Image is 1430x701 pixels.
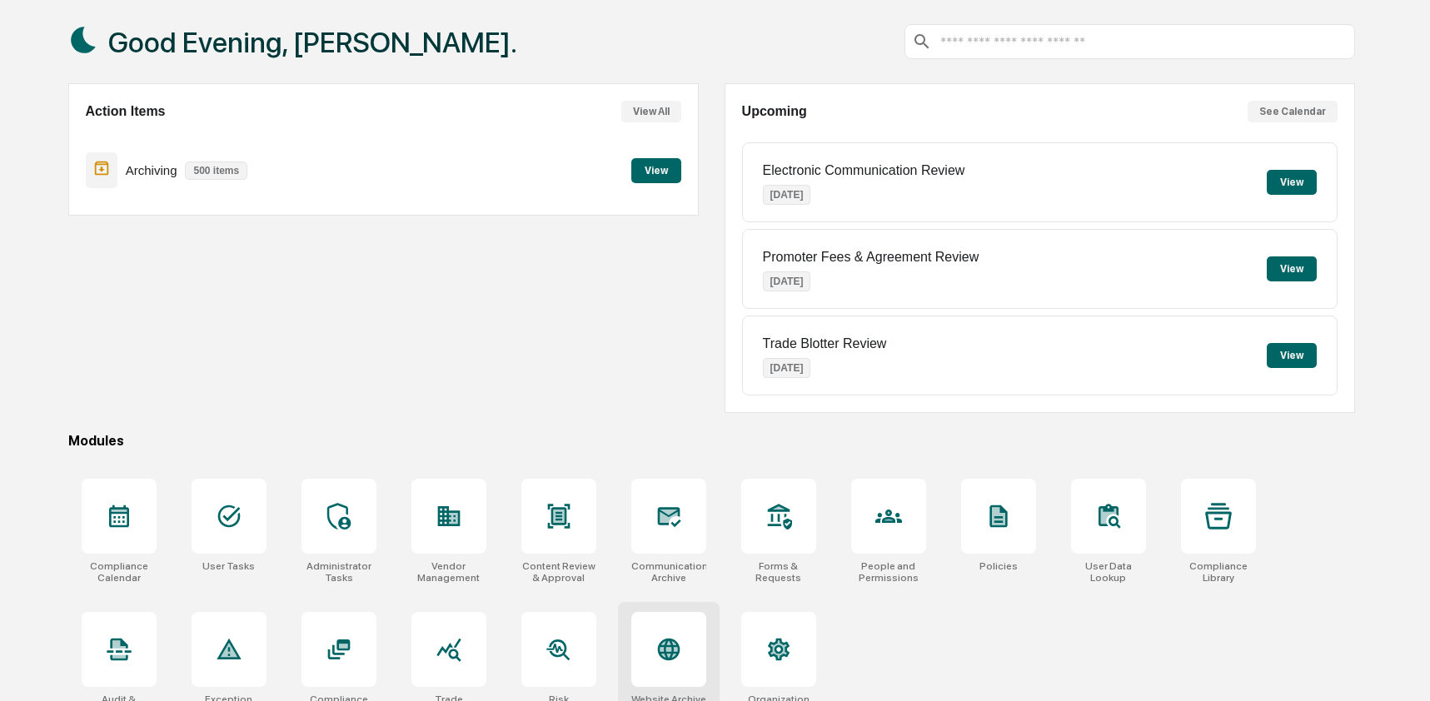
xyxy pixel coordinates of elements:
[1181,560,1256,584] div: Compliance Library
[185,162,247,180] p: 500 items
[763,358,811,378] p: [DATE]
[1248,101,1338,122] button: See Calendar
[126,163,177,177] p: Archiving
[631,158,681,183] button: View
[166,58,202,71] span: Pylon
[86,104,166,119] h2: Action Items
[1267,170,1317,195] button: View
[631,560,706,584] div: Communications Archive
[202,560,255,572] div: User Tasks
[411,560,486,584] div: Vendor Management
[763,185,811,205] p: [DATE]
[1267,256,1317,281] button: View
[763,271,811,291] p: [DATE]
[82,560,157,584] div: Compliance Calendar
[301,560,376,584] div: Administrator Tasks
[1071,560,1146,584] div: User Data Lookup
[742,104,807,119] h2: Upcoming
[763,163,965,178] p: Electronic Communication Review
[68,433,1355,449] div: Modules
[851,560,926,584] div: People and Permissions
[763,336,887,351] p: Trade Blotter Review
[108,26,517,59] h1: Good Evening, [PERSON_NAME].
[621,101,681,122] button: View All
[741,560,816,584] div: Forms & Requests
[631,162,681,177] a: View
[979,560,1018,572] div: Policies
[117,57,202,71] a: Powered byPylon
[1267,343,1317,368] button: View
[763,250,979,265] p: Promoter Fees & Agreement Review
[521,560,596,584] div: Content Review & Approval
